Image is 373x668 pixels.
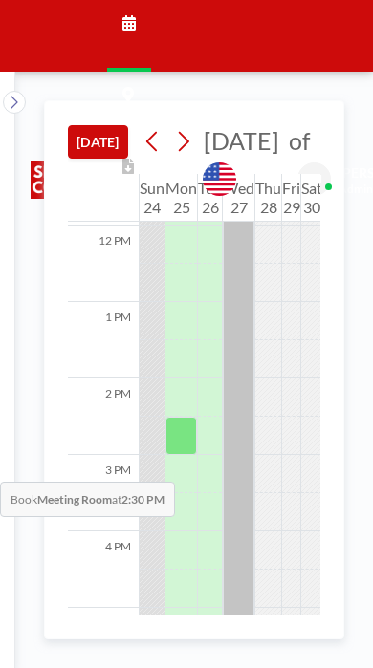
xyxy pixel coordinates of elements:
[140,174,165,222] div: Sun 24
[204,126,279,155] span: [DATE]
[165,174,197,222] div: Mon 25
[68,302,139,378] div: 1 PM
[68,125,128,159] button: [DATE]
[68,378,139,455] div: 2 PM
[37,492,112,506] b: Meeting Room
[301,174,322,222] div: Sat 30
[68,455,139,531] div: 3 PM
[121,492,165,506] b: 2:30 PM
[223,174,254,222] div: Wed 27
[282,174,300,222] div: Fri 29
[68,531,139,608] div: 4 PM
[198,174,222,222] div: Tue 26
[289,126,310,156] span: of
[255,174,281,222] div: Thu 28
[68,226,139,302] div: 12 PM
